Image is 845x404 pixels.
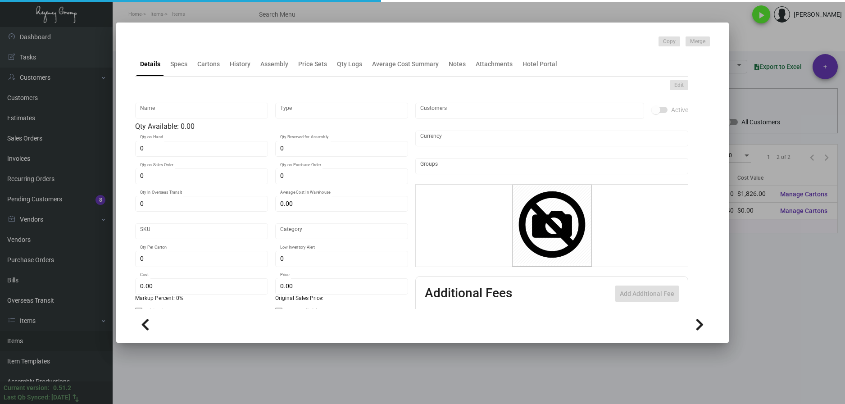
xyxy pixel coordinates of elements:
span: Non-sellable [286,306,320,317]
div: Average Cost Summary [372,59,439,69]
span: Add Additional Fee [620,290,674,297]
button: Merge [686,36,710,46]
h2: Additional Fees [425,286,512,302]
div: Attachments [476,59,513,69]
div: Details [140,59,160,69]
span: Active [671,104,688,115]
div: Specs [170,59,187,69]
span: Copy [663,38,676,45]
div: Assembly [260,59,288,69]
div: Notes [449,59,466,69]
div: Qty Available: 0.00 [135,121,408,132]
span: Edit [674,82,684,89]
div: Hotel Portal [522,59,557,69]
span: Merge [690,38,705,45]
button: Edit [670,80,688,90]
button: Copy [659,36,680,46]
button: Add Additional Fee [615,286,679,302]
input: Add new.. [420,163,684,170]
div: History [230,59,250,69]
div: Qty Logs [337,59,362,69]
div: Last Qb Synced: [DATE] [4,393,70,402]
div: Price Sets [298,59,327,69]
span: Shipping [146,306,170,317]
div: 0.51.2 [53,383,71,393]
div: Current version: [4,383,50,393]
input: Add new.. [420,107,640,114]
div: Cartons [197,59,220,69]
